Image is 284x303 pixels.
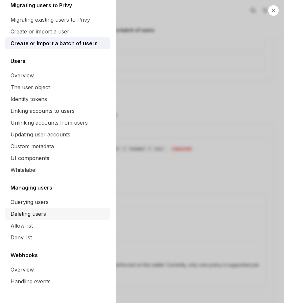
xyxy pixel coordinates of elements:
[11,16,90,24] div: Migrating existing users to Privy
[11,39,98,47] div: Create or import a batch of users
[5,164,110,176] a: Whitelabel
[5,70,110,81] a: Overview
[11,131,70,138] div: Updating user accounts
[11,210,46,218] div: Deleting users
[11,233,32,241] div: Deny list
[11,1,72,9] h5: Migrating users to Privy
[5,26,110,37] a: Create or import a user
[11,198,49,206] div: Querying users
[11,107,75,115] div: Linking accounts to users
[5,105,110,117] a: Linking accounts to users
[5,232,110,243] a: Deny list
[11,95,47,103] div: Identity tokens
[5,208,110,220] a: Deleting users
[11,142,54,150] div: Custom metadata
[5,264,110,275] a: Overview
[5,37,110,49] a: Create or import a batch of users
[5,93,110,105] a: Identity tokens
[11,28,69,35] div: Create or import a user
[11,57,26,65] h5: Users
[5,275,110,287] a: Handling events
[5,220,110,232] a: Allow list
[5,117,110,129] a: Unlinking accounts from users
[5,129,110,140] a: Updating user accounts
[5,140,110,152] a: Custom metadata
[11,154,49,162] div: UI components
[11,83,50,91] div: The user object
[5,196,110,208] a: Querying users
[11,251,38,259] h5: Webhooks
[11,266,34,273] div: Overview
[11,277,51,285] div: Handling events
[11,166,36,174] div: Whitelabel
[5,14,110,26] a: Migrating existing users to Privy
[11,222,33,230] div: Allow list
[11,184,52,192] h5: Managing users
[5,81,110,93] a: The user object
[5,152,110,164] a: UI components
[11,119,88,127] div: Unlinking accounts from users
[11,71,34,79] div: Overview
